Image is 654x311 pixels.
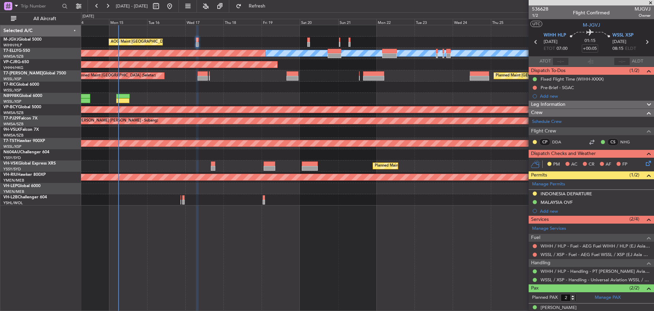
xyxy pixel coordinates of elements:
a: VH-L2BChallenger 604 [3,195,47,199]
span: [DATE] [612,39,626,45]
a: WSSL/XSP [3,88,21,93]
div: Add new [540,93,651,99]
a: VHHH/HKG [3,65,24,70]
a: M-JGVJGlobal 5000 [3,38,42,42]
span: Permits [531,171,547,179]
span: N604AU [3,150,20,154]
div: AOG Maint [GEOGRAPHIC_DATA] (Halim Intl) [111,37,190,47]
span: Handling [531,259,550,267]
span: VH-RIU [3,173,17,177]
div: INDONESIA DEPARTURE [541,191,592,197]
div: Fri 19 [262,19,300,25]
a: WSSL / XSP - Handling - Universal Aviation WSSL / XSP [541,277,651,283]
span: FP [622,161,627,168]
span: T7-RIC [3,83,16,87]
span: [DATE] - [DATE] [116,3,148,9]
span: 1/2 [532,13,548,18]
span: Leg Information [531,101,565,109]
div: Thu 25 [491,19,529,25]
span: ALDT [632,58,643,65]
span: Dispatch To-Dos [531,67,565,75]
a: WIHH / HLP - Fuel - AEG Fuel WIHH / HLP (EJ Asia Only) [541,243,651,249]
span: T7-[PERSON_NAME] [3,71,43,75]
span: T7-PJ29 [3,116,19,121]
button: Refresh [233,1,274,12]
div: Wed 17 [185,19,223,25]
span: [DATE] [544,39,558,45]
div: Wed 24 [453,19,491,25]
span: Flight Crew [531,127,556,135]
div: Pre-Brief - SGAC [541,85,574,90]
a: DDA [552,139,567,145]
span: All Aircraft [18,16,72,21]
div: Planned Maint Sydney ([PERSON_NAME] Intl) [375,161,454,171]
div: Planned Maint [GEOGRAPHIC_DATA] (Seletar) [76,71,156,81]
div: Mon 22 [376,19,415,25]
span: Owner [635,13,651,18]
a: Manage Permits [532,181,565,188]
span: WSSL XSP [612,32,634,39]
span: Services [531,216,549,224]
span: ELDT [625,45,636,52]
span: PM [553,161,560,168]
span: ATOT [540,58,551,65]
span: T7-TST [3,139,17,143]
a: VH-VSKGlobal Express XRS [3,161,56,166]
span: Crew [531,109,543,117]
button: UTC [530,21,542,27]
a: VH-RIUHawker 800XP [3,173,46,177]
a: WSSL / XSP - Fuel - AEG Fuel WSSL / XSP (EJ Asia Only) [541,252,651,257]
span: Dispatch Checks and Weather [531,150,596,158]
a: YSSY/SYD [3,155,21,160]
div: [DATE] [82,14,94,19]
span: Refresh [243,4,271,9]
span: 536628 [532,5,548,13]
div: Fixed Flight Time (WIHH-XXXX) [541,76,604,82]
span: (2/4) [629,215,639,223]
div: MALAYSIA OVF [541,199,573,205]
span: (2/2) [629,284,639,292]
span: (1/2) [629,67,639,74]
a: WMSA/SZB [3,54,24,59]
a: T7-PJ29Falcon 7X [3,116,37,121]
a: Schedule Crew [532,118,562,125]
a: WSSL/XSP [3,76,21,82]
a: 9H-VSLKFalcon 7X [3,128,39,132]
a: YSSY/SYD [3,167,21,172]
span: M-JGVJ [3,38,18,42]
span: VH-LEP [3,184,17,188]
a: WMSA/SZB [3,122,24,127]
span: AF [606,161,611,168]
span: M-JGVJ [583,22,600,29]
a: WSSL/XSP [3,99,21,104]
span: VP-CJR [3,60,17,64]
span: WIHH HLP [544,32,566,39]
a: T7-[PERSON_NAME]Global 7500 [3,71,66,75]
div: Sun 14 [71,19,109,25]
a: Manage Services [532,225,566,232]
a: Manage PAX [595,294,621,301]
span: 08:15 [612,45,623,52]
a: VP-CJRG-650 [3,60,29,64]
span: 07:00 [557,45,567,52]
div: Thu 18 [223,19,262,25]
a: T7-TSTHawker 900XP [3,139,45,143]
span: N8998K [3,94,19,98]
a: YMEN/MEB [3,189,24,194]
div: Flight Confirmed [573,9,610,16]
span: (1/2) [629,171,639,179]
a: VH-LEPGlobal 6000 [3,184,41,188]
a: NHG [620,139,636,145]
div: Add new [540,208,651,214]
a: WIHH/HLP [3,43,22,48]
span: 9H-VSLK [3,128,20,132]
a: YMEN/MEB [3,178,24,183]
a: WMSA/SZB [3,110,24,115]
span: Pax [531,284,539,292]
span: VH-VSK [3,161,18,166]
span: T7-ELLY [3,49,18,53]
div: Tue 16 [147,19,185,25]
a: WMSA/SZB [3,133,24,138]
a: VP-BCYGlobal 5000 [3,105,41,109]
div: Mon 15 [109,19,147,25]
